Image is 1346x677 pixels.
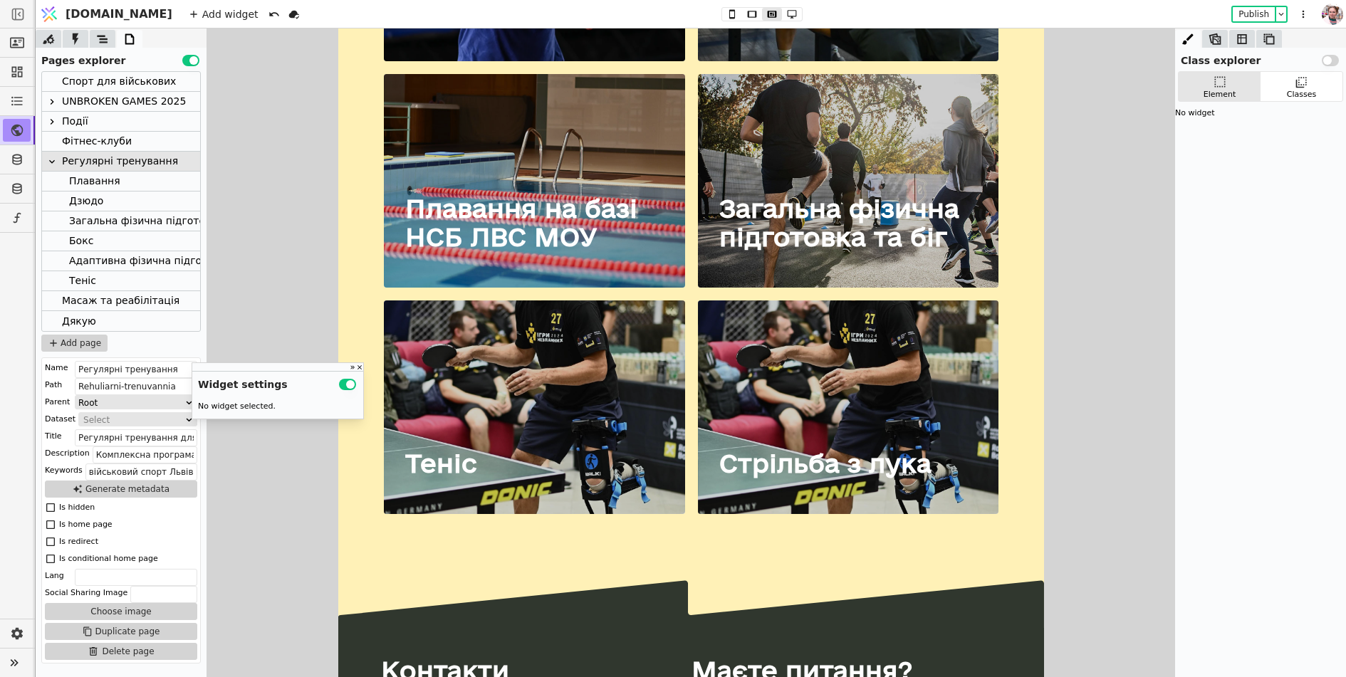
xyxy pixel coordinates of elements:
div: Дякую [62,311,96,331]
div: Фітнес-клуби [42,132,200,152]
div: Маєте питання? [353,628,664,657]
div: Is home page [59,518,113,532]
button: Generate metadata [45,481,197,498]
div: Адаптивна фізична підготовка [42,251,200,271]
div: Дзюдо [69,191,103,211]
p: Контакти [43,628,322,657]
a: [DOMAIN_NAME] [36,1,179,28]
div: Root [78,396,184,409]
div: Is conditional home page [59,552,158,566]
div: Фітнес-клуби [62,132,132,151]
button: Delete page [45,643,197,660]
a: Стрільба з лука [360,272,661,486]
div: Масаж та реабілітація [42,291,200,311]
div: Регулярні тренування [42,152,200,172]
div: Масаж та реабілітація [62,291,179,310]
a: Загальна фізична підготовка та біг [360,46,661,259]
div: Стрільба з лука [381,421,593,450]
div: Class explorer [1175,48,1346,68]
div: Загальна фізична підготовка та біг [69,211,256,231]
div: Події [62,112,88,131]
div: Теніс [67,421,139,450]
div: Social Sharing Image [45,586,127,600]
div: Регулярні тренування [62,152,178,171]
button: Duplicate page [45,623,197,640]
div: Widget settings [192,372,363,392]
img: 1611404642663-DSC_1169-po-%D1%81cropped.jpg [1322,1,1343,27]
button: Add page [41,335,108,352]
div: Адаптивна фізична підготовка [69,251,231,271]
div: Загальна фізична підготовка та біг [381,166,640,224]
div: Keywords [45,463,83,478]
div: Дзюдо [42,191,200,211]
div: Бокс [42,231,200,251]
a: Теніс [46,272,347,486]
div: Бокс [69,231,93,251]
div: Спорт для військових [62,72,176,91]
div: Path [45,378,62,392]
div: Дякую [42,311,200,331]
div: UNBROKEN GAMES 2025 [42,92,200,112]
div: Теніс [69,271,96,290]
img: Logo [38,1,60,28]
div: Is hidden [59,500,95,515]
div: Select [83,413,183,427]
div: No widget [1175,107,1346,120]
div: Загальна фізична підготовка та біг [42,211,200,231]
span: [DOMAIN_NAME] [66,6,172,23]
div: Description [45,446,90,461]
div: Спорт для військових [42,72,200,92]
div: Lang [45,569,64,583]
div: No widget selected. [192,395,363,419]
div: Classes [1287,89,1316,101]
div: Плавання [42,172,200,191]
div: Name [45,361,68,375]
div: Add widget [185,6,263,23]
button: Publish [1233,7,1275,21]
div: Pages explorer [36,48,207,68]
div: Dataset [45,412,75,426]
div: Element [1204,89,1236,101]
div: Title [45,429,62,444]
button: Choose image [45,603,197,620]
div: UNBROKEN GAMES 2025 [62,92,186,111]
div: Parent [45,395,70,409]
div: Події [42,112,200,132]
iframe: To enrich screen reader interactions, please activate Accessibility in Grammarly extension settings [338,28,1044,677]
div: Теніс [42,271,200,291]
div: Is redirect [59,535,98,549]
div: Плавання [69,172,120,191]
